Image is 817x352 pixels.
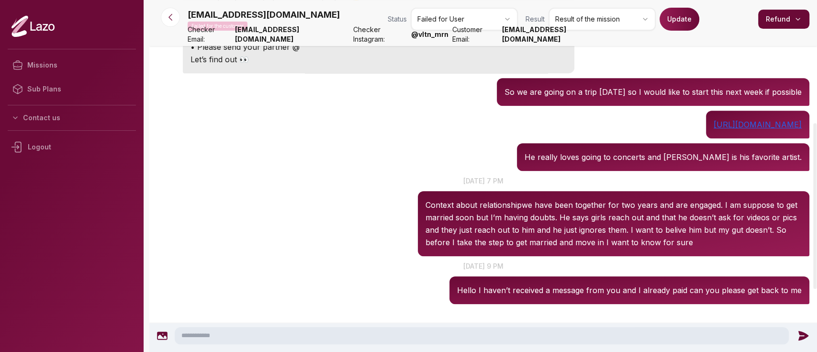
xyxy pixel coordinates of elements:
[457,284,802,296] p: Hello I haven’t received a message from you and I already paid can you please get back to me
[526,14,545,24] span: Result
[452,25,498,44] span: Customer Email:
[8,109,136,126] button: Contact us
[188,8,340,22] p: [EMAIL_ADDRESS][DOMAIN_NAME]
[411,30,448,39] strong: @ vltn_mrn
[8,53,136,77] a: Missions
[660,8,699,31] button: Update
[502,25,616,44] strong: [EMAIL_ADDRESS][DOMAIN_NAME]
[190,53,567,66] p: Let’s find out 👀
[8,135,136,159] div: Logout
[190,41,567,53] p: • Please send your partner @
[188,25,231,44] span: Checker Email:
[188,22,247,31] p: Failed for the customer
[8,77,136,101] a: Sub Plans
[149,176,817,186] p: [DATE] 7 pm
[388,14,407,24] span: Status
[149,261,817,271] p: [DATE] 9 pm
[425,199,802,249] p: Context about relationshipwe have been together for two years and are engaged. I am suppose to ge...
[525,151,802,163] p: He really loves going to concerts and [PERSON_NAME] is his favorite artist.
[714,120,802,129] a: [URL][DOMAIN_NAME]
[235,25,349,44] strong: [EMAIL_ADDRESS][DOMAIN_NAME]
[504,86,802,98] p: So we are going on a trip [DATE] so I would like to start this next week if possible
[353,25,407,44] span: Checker Instagram:
[758,10,809,29] button: Refund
